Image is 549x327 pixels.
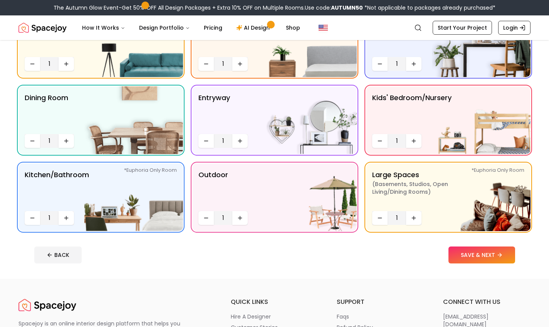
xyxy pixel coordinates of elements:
[231,313,318,320] a: hire a designer
[391,136,403,146] span: 1
[232,134,248,148] button: Increase quantity
[432,163,531,231] img: Large Spaces *Euphoria Only
[43,213,55,223] span: 1
[18,297,76,313] a: Spacejoy
[18,20,67,35] img: Spacejoy Logo
[59,134,74,148] button: Increase quantity
[217,213,229,223] span: 1
[305,4,363,12] span: Use code:
[432,86,531,154] img: Kids' Bedroom/Nursery
[372,169,468,208] p: Large Spaces
[217,59,229,69] span: 1
[198,20,228,35] a: Pricing
[25,92,68,131] p: Dining Room
[280,20,306,35] a: Shop
[372,134,388,148] button: Decrease quantity
[319,23,328,32] img: United States
[25,211,40,225] button: Decrease quantity
[230,20,278,35] a: AI Design
[258,86,357,154] img: entryway
[406,211,421,225] button: Increase quantity
[372,92,452,131] p: Kids' Bedroom/Nursery
[372,180,468,196] span: ( Basements, Studios, Open living/dining rooms )
[76,20,131,35] button: How It Works
[231,313,271,320] p: hire a designer
[133,20,196,35] button: Design Portfolio
[198,57,214,71] button: Decrease quantity
[198,134,214,148] button: Decrease quantity
[59,57,74,71] button: Increase quantity
[363,4,495,12] span: *Not applicable to packages already purchased*
[372,211,388,225] button: Decrease quantity
[25,134,40,148] button: Decrease quantity
[231,297,318,307] h6: quick links
[34,247,82,263] button: BACK
[391,213,403,223] span: 1
[43,136,55,146] span: 1
[443,297,531,307] h6: connect with us
[198,92,230,131] p: entryway
[433,21,492,35] a: Start Your Project
[448,247,515,263] button: SAVE & NEXT
[232,57,248,71] button: Increase quantity
[84,163,183,231] img: Kitchen/Bathroom *Euphoria Only
[198,169,228,208] p: Outdoor
[258,163,357,231] img: Outdoor
[232,211,248,225] button: Increase quantity
[406,57,421,71] button: Increase quantity
[432,9,531,77] img: Office
[84,86,183,154] img: Dining Room
[391,59,403,69] span: 1
[18,297,76,313] img: Spacejoy Logo
[498,21,531,35] a: Login
[372,57,388,71] button: Decrease quantity
[198,211,214,225] button: Decrease quantity
[25,57,40,71] button: Decrease quantity
[43,59,55,69] span: 1
[258,9,357,77] img: Bedroom
[18,15,531,40] nav: Global
[18,20,67,35] a: Spacejoy
[25,169,89,208] p: Kitchen/Bathroom
[337,313,349,320] p: faqs
[59,211,74,225] button: Increase quantity
[337,297,424,307] h6: support
[406,134,421,148] button: Increase quantity
[54,4,495,12] div: The Autumn Glow Event-Get 50% OFF All Design Packages + Extra 10% OFF on Multiple Rooms.
[331,4,363,12] b: AUTUMN50
[84,9,183,77] img: Living Room
[217,136,229,146] span: 1
[76,20,306,35] nav: Main
[337,313,424,320] a: faqs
